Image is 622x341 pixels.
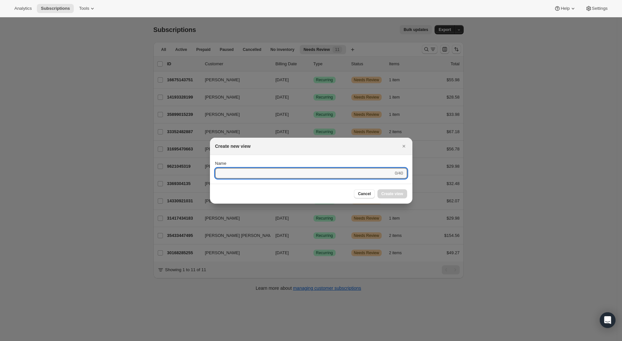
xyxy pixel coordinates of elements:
button: Analytics [10,4,36,13]
button: Help [550,4,580,13]
span: Help [561,6,569,11]
span: Cancel [358,191,371,196]
span: Settings [592,6,608,11]
span: Name [215,161,227,166]
span: Subscriptions [41,6,70,11]
div: Open Intercom Messenger [600,312,615,328]
button: Subscriptions [37,4,74,13]
button: Tools [75,4,100,13]
button: Cancel [354,189,375,198]
button: Close [399,142,408,151]
button: Settings [582,4,612,13]
span: Tools [79,6,89,11]
h2: Create new view [215,143,251,149]
span: Analytics [14,6,32,11]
